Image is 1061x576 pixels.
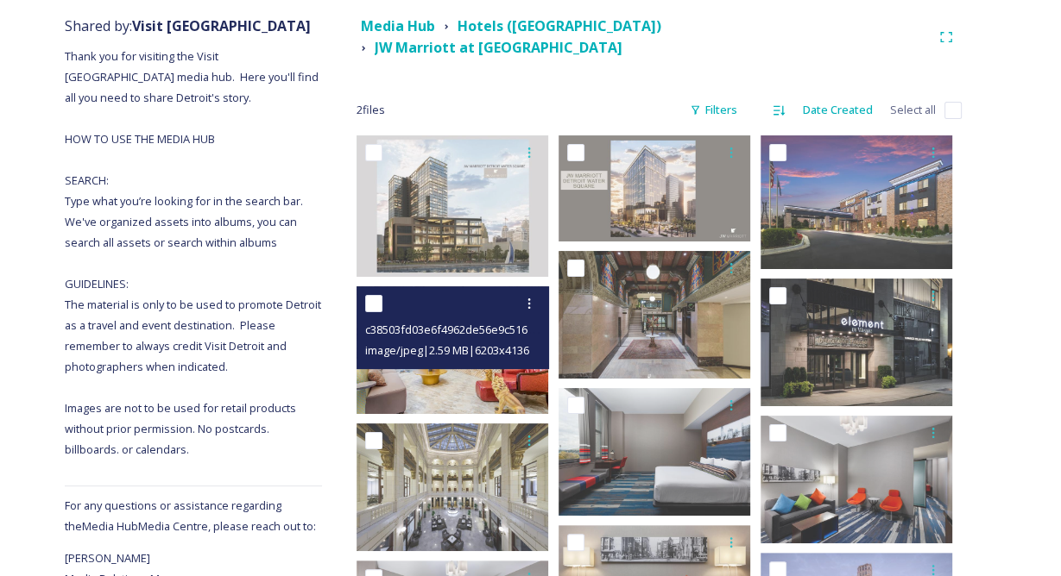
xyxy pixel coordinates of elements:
[357,102,385,118] span: 2 file s
[559,251,750,379] img: 0c6c257d9d045a2d520e8554b99df0310d315a6a8405c9fa160d80d5b4815e3a.jpg
[65,16,311,35] span: Shared by:
[559,135,750,241] img: JW Marriott Detroit Water Square 1_PC - JW Marriott Detroit Water Square.jpg
[761,135,952,268] img: 7a2399421e895db889a60cb491f1eead5e77e41141abe904b2b7610f0c91c45b.jpg
[65,48,324,457] span: Thank you for visiting the Visit [GEOGRAPHIC_DATA] media hub. Here you'll find all you need to sh...
[365,321,771,337] span: c38503fd03e6f4962de56e9c516e3374557d8964aa2898eec9fd397e58d7f558.jpg
[132,16,311,35] strong: Visit [GEOGRAPHIC_DATA]
[357,423,548,551] img: bbe80491c14bb38a66e21a4bb419dbf3a8ecf4c7fa4ae462cf418522649f7373.jpg
[65,498,316,534] span: For any questions or assistance regarding the Media Hub Media Centre, please reach out to:
[458,16,661,35] strong: Hotels ([GEOGRAPHIC_DATA])
[361,16,435,35] strong: Media Hub
[761,279,952,406] img: 7aaa008c0e6724918899c6c465c4316d892778682775fed7dbcab8e3849a7fc5.jpg
[357,135,548,277] img: JW Marriott Detroit Water Square 2_PC - JW Marriott Detroit Water Square.jpg
[761,416,952,543] img: 63d9f316b6ef36945af4f2af4a64b8c1510d4c3874153306d8c40d2d97df625c.jpg
[559,388,750,516] img: f197a2899befdcabcf5e406f019071fa90f84af0a57cf77bb819b6ebf868dee0.jpg
[794,93,881,127] div: Date Created
[681,93,746,127] div: Filters
[375,38,622,57] strong: JW Marriott at [GEOGRAPHIC_DATA]
[890,102,936,118] span: Select all
[365,342,529,358] span: image/jpeg | 2.59 MB | 6203 x 4136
